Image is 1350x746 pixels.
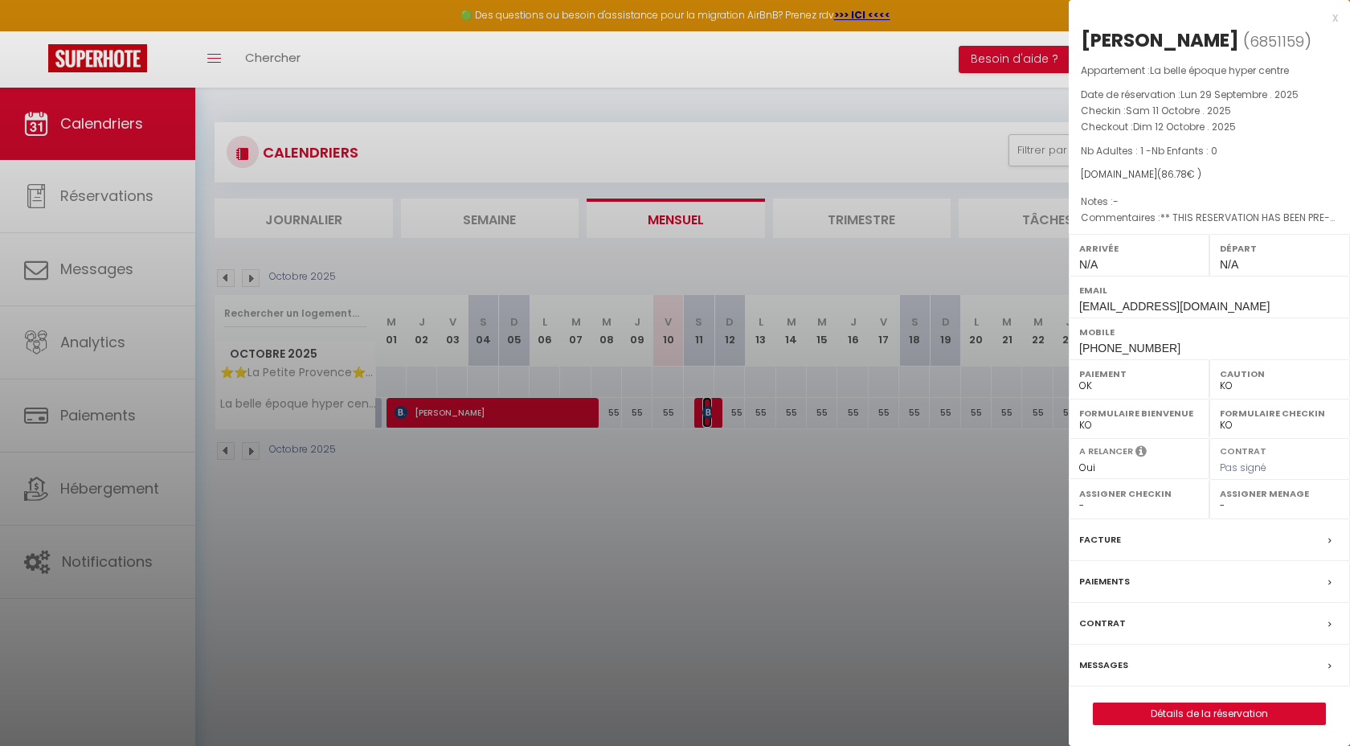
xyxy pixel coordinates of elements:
div: [DOMAIN_NAME] [1081,167,1338,182]
span: ( ) [1243,30,1311,52]
label: Contrat [1220,445,1266,455]
p: Checkin : [1081,103,1338,119]
span: Nb Adultes : 1 - [1081,144,1217,158]
div: [PERSON_NAME] [1081,27,1239,53]
label: Caution [1220,366,1340,382]
p: Commentaires : [1081,210,1338,226]
span: 86.78 [1161,167,1187,181]
i: Sélectionner OUI si vous souhaiter envoyer les séquences de messages post-checkout [1135,445,1147,462]
p: Date de réservation : [1081,87,1338,103]
label: Email [1079,282,1340,298]
label: Départ [1220,240,1340,256]
label: Formulaire Bienvenue [1079,405,1199,421]
button: Détails de la réservation [1093,703,1326,725]
span: - [1113,195,1119,208]
p: Checkout : [1081,119,1338,135]
span: La belle époque hyper centre [1150,64,1289,77]
div: x [1069,8,1338,27]
span: Nb Enfants : 0 [1152,144,1217,158]
label: Facture [1079,531,1121,548]
span: N/A [1079,258,1098,271]
label: Paiements [1079,573,1130,590]
span: Dim 12 Octobre . 2025 [1133,120,1236,133]
label: Formulaire Checkin [1220,405,1340,421]
label: Mobile [1079,324,1340,340]
a: Détails de la réservation [1094,703,1325,724]
span: [EMAIL_ADDRESS][DOMAIN_NAME] [1079,300,1270,313]
span: Lun 29 Septembre . 2025 [1180,88,1299,101]
label: Messages [1079,657,1128,674]
span: N/A [1220,258,1238,271]
label: Assigner Menage [1220,486,1340,502]
label: Arrivée [1079,240,1199,256]
label: Assigner Checkin [1079,486,1199,502]
span: Pas signé [1220,461,1266,474]
span: [PHONE_NUMBER] [1079,342,1180,355]
p: Notes : [1081,194,1338,210]
span: ( € ) [1157,167,1201,181]
label: Paiement [1079,366,1199,382]
span: Sam 11 Octobre . 2025 [1126,104,1231,117]
span: 6851159 [1250,31,1304,51]
p: Appartement : [1081,63,1338,79]
label: A relancer [1079,445,1133,458]
label: Contrat [1079,615,1126,632]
